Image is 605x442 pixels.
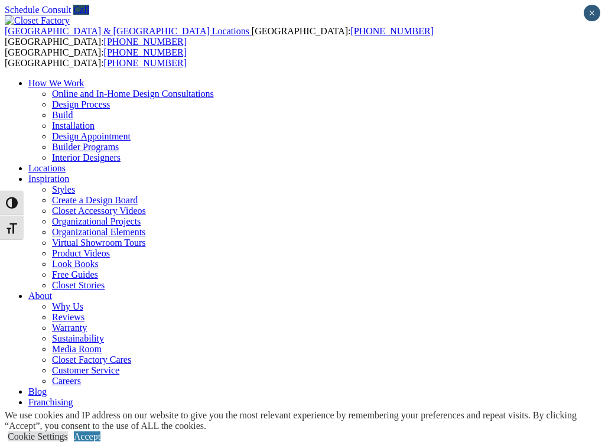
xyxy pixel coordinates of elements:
[52,89,214,99] a: Online and In-Home Design Consultations
[8,431,68,441] a: Cookie Settings
[52,121,95,131] a: Installation
[52,184,75,194] a: Styles
[5,410,605,431] div: We use cookies and IP address on our website to give you the most relevant experience by remember...
[52,259,99,269] a: Look Books
[104,58,187,68] a: [PHONE_NUMBER]
[52,269,98,279] a: Free Guides
[350,26,433,36] a: [PHONE_NUMBER]
[52,110,73,120] a: Build
[74,431,100,441] a: Accept
[28,78,84,88] a: How We Work
[28,163,66,173] a: Locations
[52,355,131,365] a: Closet Factory Cares
[52,376,81,386] a: Careers
[5,15,70,26] img: Closet Factory
[28,291,52,301] a: About
[584,5,600,21] button: Close
[52,195,138,205] a: Create a Design Board
[5,26,249,36] span: [GEOGRAPHIC_DATA] & [GEOGRAPHIC_DATA] Locations
[52,333,104,343] a: Sustainability
[52,131,131,141] a: Design Appointment
[52,142,119,152] a: Builder Programs
[52,99,110,109] a: Design Process
[52,301,83,311] a: Why Us
[73,5,89,15] a: Call
[52,365,119,375] a: Customer Service
[5,26,434,47] span: [GEOGRAPHIC_DATA]: [GEOGRAPHIC_DATA]:
[28,386,47,396] a: Blog
[5,26,252,36] a: [GEOGRAPHIC_DATA] & [GEOGRAPHIC_DATA] Locations
[52,344,102,354] a: Media Room
[104,37,187,47] a: [PHONE_NUMBER]
[28,174,69,184] a: Inspiration
[52,206,146,216] a: Closet Accessory Videos
[52,152,121,162] a: Interior Designers
[52,323,87,333] a: Warranty
[5,5,71,15] a: Schedule Consult
[28,397,73,407] a: Franchising
[52,238,146,248] a: Virtual Showroom Tours
[52,248,110,258] a: Product Videos
[52,312,84,322] a: Reviews
[52,216,141,226] a: Organizational Projects
[5,47,187,68] span: [GEOGRAPHIC_DATA]: [GEOGRAPHIC_DATA]:
[104,47,187,57] a: [PHONE_NUMBER]
[52,227,145,237] a: Organizational Elements
[52,280,105,290] a: Closet Stories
